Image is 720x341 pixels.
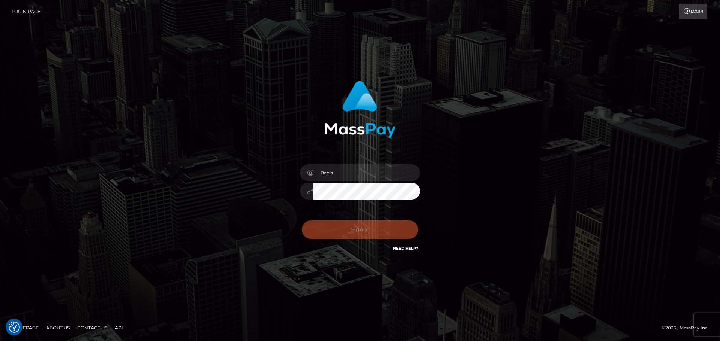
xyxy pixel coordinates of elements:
button: Consent Preferences [9,322,20,333]
img: Revisit consent button [9,322,20,333]
a: Login Page [12,4,40,19]
a: About Us [43,322,73,334]
a: Need Help? [393,246,418,251]
a: Homepage [8,322,42,334]
a: Login [679,4,707,19]
a: Contact Us [74,322,110,334]
img: MassPay Login [324,81,396,138]
div: © 2025 , MassPay Inc. [661,324,714,332]
input: Username... [313,164,420,181]
a: API [112,322,126,334]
